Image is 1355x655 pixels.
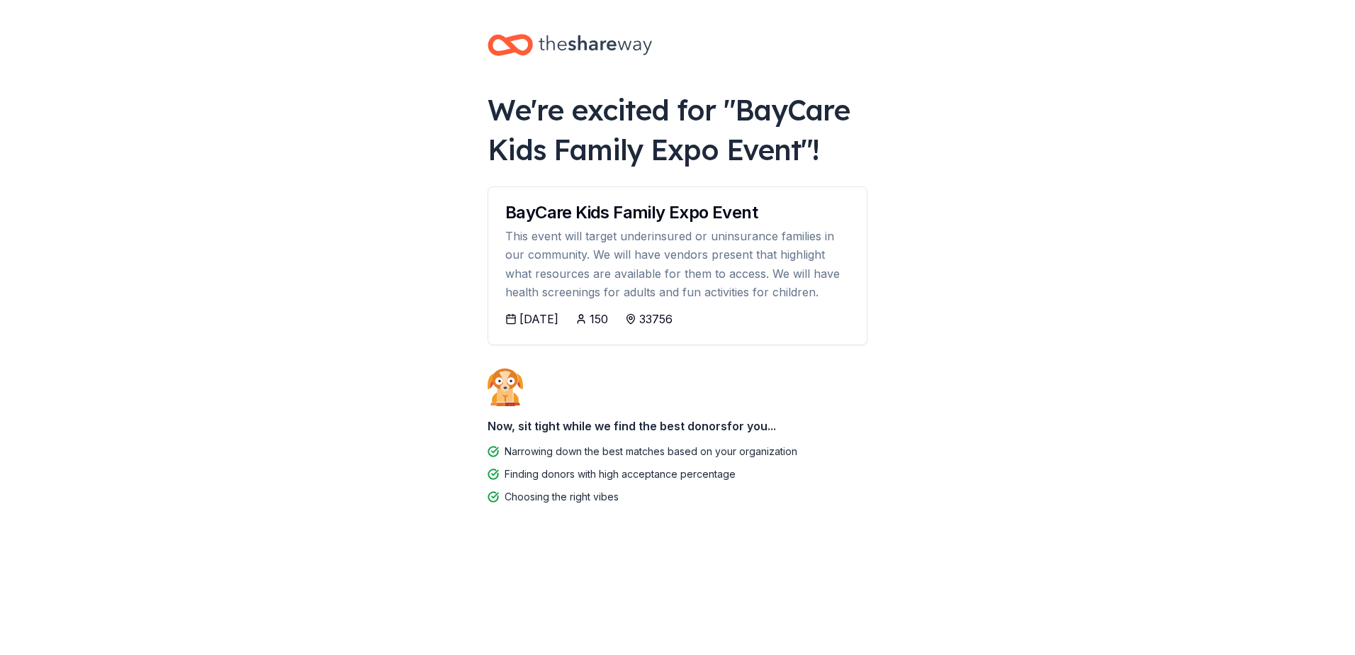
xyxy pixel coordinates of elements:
[590,310,608,327] div: 150
[505,204,850,221] div: BayCare Kids Family Expo Event
[488,412,867,440] div: Now, sit tight while we find the best donors for you...
[505,443,797,460] div: Narrowing down the best matches based on your organization
[505,488,619,505] div: Choosing the right vibes
[488,90,867,169] div: We're excited for " BayCare Kids Family Expo Event "!
[519,310,558,327] div: [DATE]
[505,466,736,483] div: Finding donors with high acceptance percentage
[488,368,523,406] img: Dog waiting patiently
[505,227,850,302] div: This event will target underinsured or uninsurance families in our community. We will have vendor...
[639,310,673,327] div: 33756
